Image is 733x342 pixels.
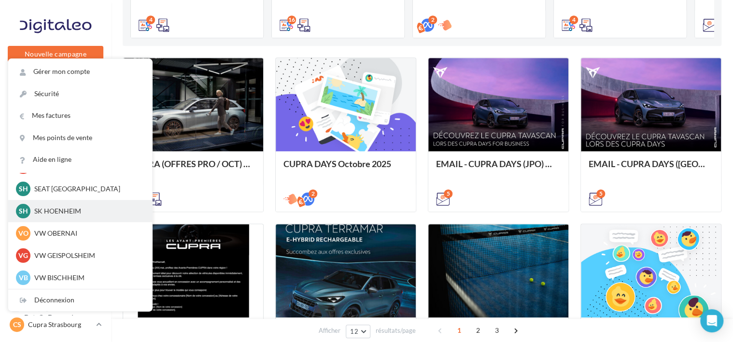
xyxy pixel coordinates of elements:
div: Open Intercom Messenger [700,309,723,332]
div: 4 [569,15,578,24]
span: Campagnes DataOnDemand [24,301,99,322]
span: 1 [451,323,467,338]
a: Campagnes [6,170,105,190]
a: Mes factures [8,105,152,127]
span: 12 [350,328,358,335]
a: Calendrier [6,242,105,262]
span: SH [19,184,28,194]
span: VO [18,228,28,238]
a: Sécurité [8,83,152,105]
a: Visibilité en ligne [6,145,105,166]
p: VW BISCHHEIM [34,273,141,283]
div: CUPRA (OFFRES PRO / OCT) - SOCIAL MEDIA [131,159,255,178]
a: CS Cupra Strasbourg [8,315,103,334]
span: résultats/page [376,326,416,335]
a: PLV et print personnalisable [6,265,105,294]
a: Boîte de réception9 [6,120,105,141]
span: 3 [489,323,505,338]
span: SH [19,206,28,216]
button: Notifications 2 [6,72,101,93]
span: VB [19,273,28,283]
p: VW OBERNAI [34,228,141,238]
div: 2 [309,189,317,198]
p: Cupra Strasbourg [28,320,92,329]
a: Opérations [6,97,105,117]
div: CUPRA DAYS Octobre 2025 [283,159,408,178]
span: 2 [470,323,486,338]
div: EMAIL - CUPRA DAYS ([GEOGRAPHIC_DATA]) Private Générique [589,159,713,178]
p: VW GEISPOLSHEIM [34,251,141,260]
div: 4 [146,15,155,24]
a: Mes points de vente [8,127,152,149]
p: SK HOENHEIM [34,206,141,216]
div: 5 [444,189,452,198]
span: Afficher [319,326,340,335]
a: Médiathèque [6,217,105,238]
button: 12 [346,325,370,338]
p: SEAT [GEOGRAPHIC_DATA] [34,184,141,194]
div: 16 [287,15,296,24]
a: Aide en ligne [8,149,152,171]
a: Gérer mon compte [8,61,152,83]
a: Contacts [6,193,105,214]
span: VG [18,251,28,260]
div: 2 [428,15,437,24]
button: Nouvelle campagne [8,46,103,62]
span: CS [13,320,21,329]
div: EMAIL - CUPRA DAYS (JPO) Fleet Générique [436,159,561,178]
a: Campagnes DataOnDemand [6,298,105,326]
div: Déconnexion [8,289,152,311]
div: 5 [596,189,605,198]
